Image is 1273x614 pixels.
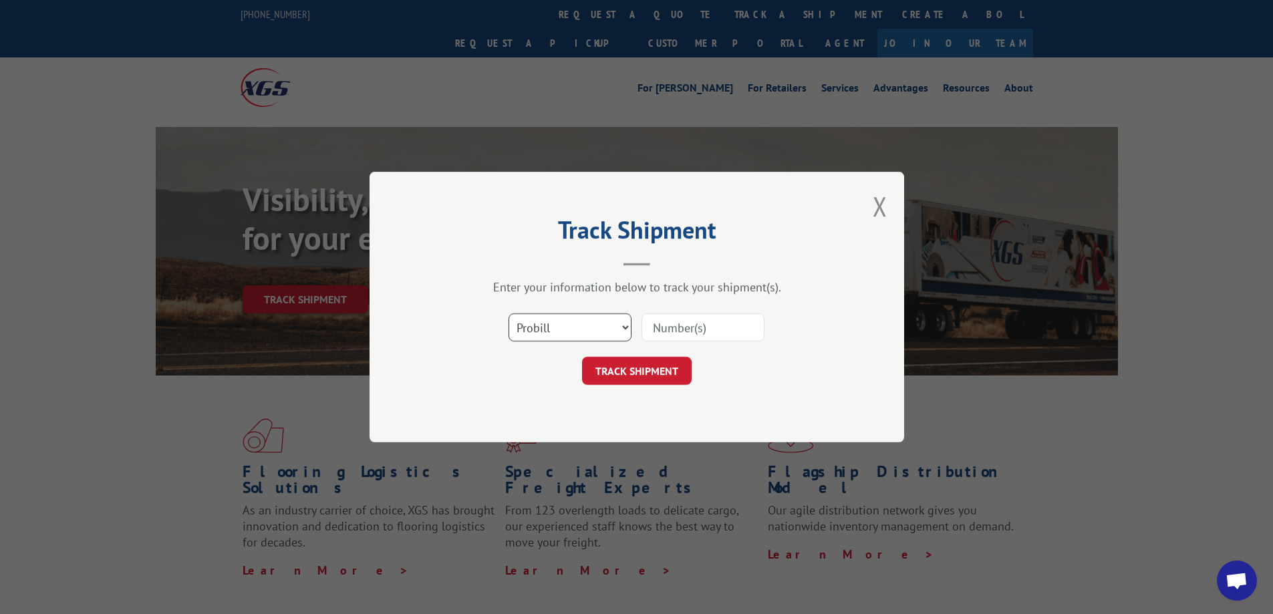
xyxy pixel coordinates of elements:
[1217,561,1257,601] div: Open chat
[436,220,837,246] h2: Track Shipment
[436,279,837,295] div: Enter your information below to track your shipment(s).
[873,188,887,224] button: Close modal
[642,313,764,341] input: Number(s)
[582,357,692,385] button: TRACK SHIPMENT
